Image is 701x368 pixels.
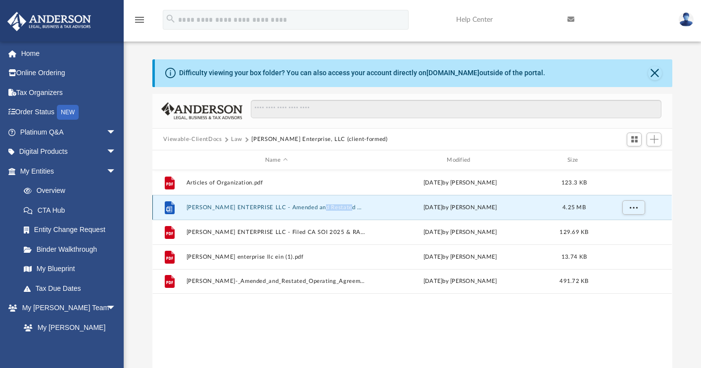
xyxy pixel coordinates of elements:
button: [PERSON_NAME] ENTERPRISE LLC - Amended and Restated Operating Agreement.docx [187,204,366,211]
span: 491.72 KB [560,278,589,284]
div: [DATE] by [PERSON_NAME] [371,277,550,286]
a: [DOMAIN_NAME] [426,69,479,77]
a: Binder Walkthrough [14,239,131,259]
a: Platinum Q&Aarrow_drop_down [7,122,131,142]
a: Overview [14,181,131,201]
span: arrow_drop_down [106,122,126,142]
a: menu [134,19,145,26]
i: search [165,13,176,24]
div: id [157,156,182,165]
div: [DATE] by [PERSON_NAME] [371,228,550,237]
div: NEW [57,105,79,120]
a: Digital Productsarrow_drop_down [7,142,131,162]
span: 13.74 KB [561,254,587,260]
a: My [PERSON_NAME] Teamarrow_drop_down [7,298,126,318]
span: 4.25 MB [562,205,586,210]
div: Difficulty viewing your box folder? You can also access your account directly on outside of the p... [179,68,545,78]
img: Anderson Advisors Platinum Portal [4,12,94,31]
i: menu [134,14,145,26]
a: Entity Change Request [14,220,131,240]
a: Tax Organizers [7,83,131,102]
button: Add [647,133,661,146]
div: Name [186,156,366,165]
button: More options [622,200,645,215]
span: 123.3 KB [561,180,587,185]
button: [PERSON_NAME] enterprise llc ein (1).pdf [187,254,366,260]
a: My [PERSON_NAME] Team [14,318,121,349]
div: [DATE] by [PERSON_NAME] [371,253,550,262]
button: [PERSON_NAME] ENTERPRISE LLC - Filed CA SOI 2025 & RA Change.pdf [187,229,366,235]
button: [PERSON_NAME]-_Amended_and_Restated_Operating_Agreement.pdf.pdf [187,278,366,285]
a: My Entitiesarrow_drop_down [7,161,131,181]
button: Articles of Organization.pdf [187,180,366,186]
button: Viewable-ClientDocs [163,135,222,144]
button: Close [648,66,662,80]
a: Tax Due Dates [14,278,131,298]
img: User Pic [679,12,694,27]
span: arrow_drop_down [106,142,126,162]
div: [DATE] by [PERSON_NAME] [371,203,550,212]
a: My Blueprint [14,259,126,279]
span: arrow_drop_down [106,161,126,182]
div: Modified [370,156,550,165]
button: [PERSON_NAME] Enterprise, LLC (client-formed) [251,135,387,144]
div: Size [555,156,594,165]
button: Law [231,135,242,144]
div: id [599,156,668,165]
button: Switch to Grid View [627,133,642,146]
a: CTA Hub [14,200,131,220]
a: Online Ordering [7,63,131,83]
a: Home [7,44,131,63]
a: Order StatusNEW [7,102,131,123]
span: 129.69 KB [560,230,589,235]
input: Search files and folders [251,100,661,119]
div: [DATE] by [PERSON_NAME] [371,179,550,187]
span: arrow_drop_down [106,298,126,319]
